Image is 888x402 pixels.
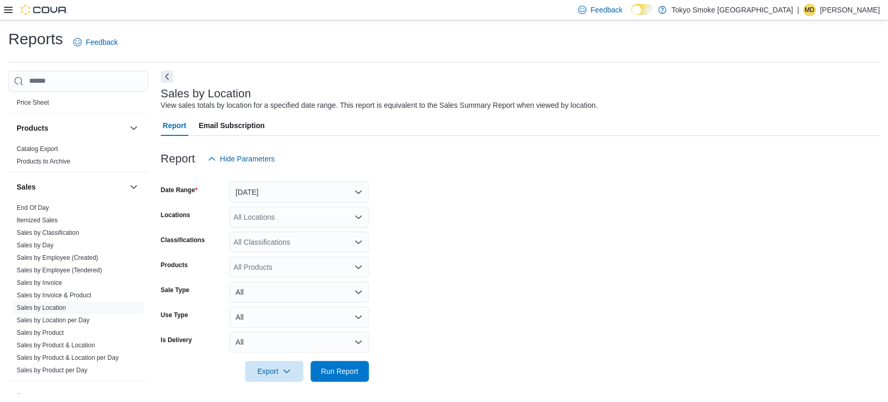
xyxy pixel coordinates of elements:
[820,4,880,16] p: [PERSON_NAME]
[8,96,148,113] div: Pricing
[17,204,49,211] a: End Of Day
[631,4,653,15] input: Dark Mode
[17,123,48,133] h3: Products
[17,229,79,236] a: Sales by Classification
[161,336,192,344] label: Is Delivery
[17,229,79,237] span: Sales by Classification
[21,5,68,15] img: Cova
[17,99,49,106] a: Price Sheet
[17,145,58,153] span: Catalog Export
[17,204,49,212] span: End Of Day
[797,4,799,16] p: |
[203,148,279,169] button: Hide Parameters
[17,158,70,165] a: Products to Archive
[805,4,815,16] span: MD
[17,182,125,192] button: Sales
[17,304,66,312] span: Sales by Location
[17,354,119,361] a: Sales by Product & Location per Day
[127,122,140,134] button: Products
[17,254,98,261] a: Sales by Employee (Created)
[161,70,173,83] button: Next
[220,154,275,164] span: Hide Parameters
[229,282,369,303] button: All
[17,342,95,349] a: Sales by Product & Location
[354,238,363,246] button: Open list of options
[17,329,64,337] span: Sales by Product
[251,361,297,382] span: Export
[229,307,369,328] button: All
[161,286,189,294] label: Sale Type
[245,361,303,382] button: Export
[17,367,87,374] a: Sales by Product per Day
[17,254,98,262] span: Sales by Employee (Created)
[17,329,64,336] a: Sales by Product
[161,211,190,219] label: Locations
[354,263,363,271] button: Open list of options
[8,143,148,172] div: Products
[311,361,369,382] button: Run Report
[163,115,186,136] span: Report
[17,217,58,224] a: Itemized Sales
[803,4,816,16] div: Matthew Dodgson
[17,145,58,153] a: Catalog Export
[17,354,119,362] span: Sales by Product & Location per Day
[672,4,793,16] p: Tokyo Smoke [GEOGRAPHIC_DATA]
[161,261,188,269] label: Products
[17,391,37,401] h3: Taxes
[354,213,363,221] button: Open list of options
[69,32,122,53] a: Feedback
[590,5,622,15] span: Feedback
[199,115,265,136] span: Email Subscription
[229,332,369,353] button: All
[17,317,89,324] a: Sales by Location per Day
[161,87,251,100] h3: Sales by Location
[17,98,49,107] span: Price Sheet
[127,390,140,402] button: Taxes
[127,181,140,193] button: Sales
[229,182,369,203] button: [DATE]
[17,279,62,287] span: Sales by Invoice
[86,37,118,47] span: Feedback
[17,304,66,311] a: Sales by Location
[161,236,205,244] label: Classifications
[161,153,195,165] h3: Report
[321,366,358,376] span: Run Report
[17,157,70,166] span: Products to Archive
[17,391,125,401] button: Taxes
[17,279,62,286] a: Sales by Invoice
[17,182,36,192] h3: Sales
[17,242,54,249] a: Sales by Day
[161,311,188,319] label: Use Type
[161,186,198,194] label: Date Range
[161,100,598,111] div: View sales totals by location for a specified date range. This report is equivalent to the Sales ...
[17,292,91,299] a: Sales by Invoice & Product
[17,366,87,374] span: Sales by Product per Day
[8,202,148,381] div: Sales
[17,267,102,274] a: Sales by Employee (Tendered)
[17,123,125,133] button: Products
[8,29,63,49] h1: Reports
